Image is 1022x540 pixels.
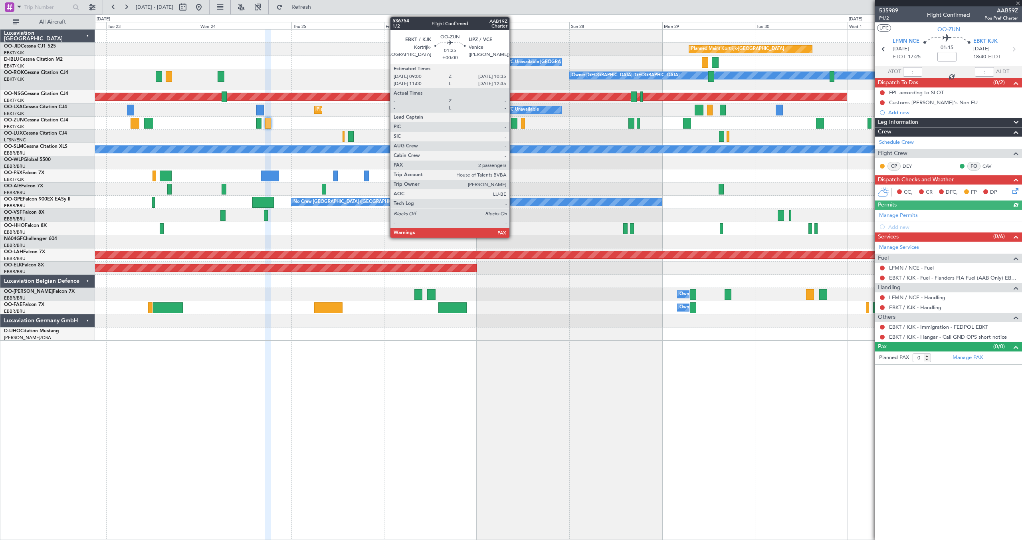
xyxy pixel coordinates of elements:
span: OO-FSX [4,171,22,175]
div: No Crew [GEOGRAPHIC_DATA] ([GEOGRAPHIC_DATA] National) [293,196,427,208]
div: A/C Unavailable [GEOGRAPHIC_DATA] ([GEOGRAPHIC_DATA] National) [413,104,562,116]
a: OO-SLMCessna Citation XLS [4,144,67,149]
a: EBBR/BRU [4,150,26,156]
span: FP [971,189,977,197]
a: OO-LXACessna Citation CJ4 [4,105,67,109]
div: Flight Confirmed [927,11,970,19]
span: (0/2) [993,78,1005,87]
a: OO-AIEFalcon 7X [4,184,43,189]
span: Crew [878,127,891,137]
a: Schedule Crew [879,139,914,147]
div: Customs [PERSON_NAME]'s Non EU [889,99,978,106]
a: LFMN / NCE - Fuel [889,264,934,271]
span: Leg Information [878,118,918,127]
span: OO-LXA [4,105,23,109]
span: 535989 [879,6,898,15]
span: OO-ROK [4,70,24,75]
span: OO-FAE [4,302,22,307]
a: LFMN / NCE - Handling [889,294,945,301]
div: A/C Unavailable [GEOGRAPHIC_DATA] ([GEOGRAPHIC_DATA] National) [413,56,562,68]
span: Services [878,232,899,242]
div: Wed 24 [199,22,291,29]
span: Handling [878,283,901,292]
a: EBBR/BRU [4,190,26,196]
a: EBKT/KJK [4,50,24,56]
a: OO-[PERSON_NAME]Falcon 7X [4,289,75,294]
span: EBKT KJK [973,38,998,46]
div: Thu 25 [291,22,384,29]
input: Trip Number [24,1,70,13]
span: (0/0) [993,342,1005,351]
a: EBKT/KJK [4,97,24,103]
a: EBBR/BRU [4,216,26,222]
a: EBKT / KJK - Hangar - Call GND OPS short notice [889,334,1007,340]
div: FPL according to SLOT [889,89,944,96]
span: 17:25 [908,53,921,61]
span: OO-LUX [4,131,23,136]
a: EBKT/KJK [4,111,24,117]
div: Fri 26 [384,22,477,29]
label: Planned PAX [879,354,909,362]
span: OO-VSF [4,210,22,215]
a: OO-HHOFalcon 8X [4,223,47,228]
a: EBKT / KJK - Immigration - FEDPOL EBKT [889,324,988,330]
span: OO-SLM [4,144,23,149]
div: Wed 1 [848,22,940,29]
span: OO-JID [4,44,21,49]
a: OO-GPEFalcon 900EX EASy II [4,197,70,202]
a: OO-JIDCessna CJ1 525 [4,44,56,49]
span: OO-NSG [4,91,24,96]
a: [PERSON_NAME]/QSA [4,335,51,341]
a: EBBR/BRU [4,295,26,301]
span: [DATE] [973,45,990,53]
span: (0/6) [993,232,1005,240]
span: ALDT [996,68,1009,76]
a: OO-ELKFalcon 8X [4,263,44,268]
span: ELDT [988,53,1001,61]
div: Planned Maint Kortrijk-[GEOGRAPHIC_DATA] [691,43,784,55]
span: N604GF [4,236,23,241]
a: EBKT/KJK [4,76,24,82]
span: 01:15 [941,44,953,52]
div: FO [967,162,980,171]
span: LFMN NCE [893,38,919,46]
a: CAV [982,163,1000,170]
span: D-IBLU [4,57,20,62]
a: OO-NSGCessna Citation CJ4 [4,91,68,96]
span: OO-ZUN [937,25,960,34]
span: AAB59Z [984,6,1018,15]
div: Owner Melsbroek Air Base [679,302,734,314]
a: EBKT / KJK - Fuel - Flanders FIA Fuel (AAB Only) EBKT / KJK [889,274,1018,281]
span: ETOT [893,53,906,61]
a: OO-WLPGlobal 5500 [4,157,51,162]
span: Pax [878,342,887,351]
span: OO-[PERSON_NAME] [4,289,53,294]
div: [DATE] [97,16,110,23]
span: CR [926,189,933,197]
span: 18:40 [973,53,986,61]
button: Refresh [273,1,321,14]
a: EBBR/BRU [4,269,26,275]
a: OO-VSFFalcon 8X [4,210,44,215]
div: [DATE] [849,16,862,23]
a: OO-LAHFalcon 7X [4,250,45,254]
span: OO-LAH [4,250,23,254]
button: All Aircraft [9,16,87,28]
a: EBBR/BRU [4,256,26,262]
span: OO-AIE [4,184,21,189]
a: EBKT/KJK [4,63,24,69]
a: OO-FSXFalcon 7X [4,171,44,175]
span: [DATE] [893,45,909,53]
div: Mon 29 [662,22,755,29]
a: EBKT/KJK [4,177,24,183]
a: Manage Services [879,244,919,252]
div: Tue 23 [106,22,199,29]
span: P1/2 [879,15,898,22]
button: UTC [877,24,891,32]
span: Fuel [878,254,889,263]
a: EBBR/BRU [4,308,26,314]
div: Sun 28 [569,22,662,29]
span: DP [990,189,997,197]
span: OO-ELK [4,263,22,268]
a: EBKT / KJK - Handling [889,304,941,311]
